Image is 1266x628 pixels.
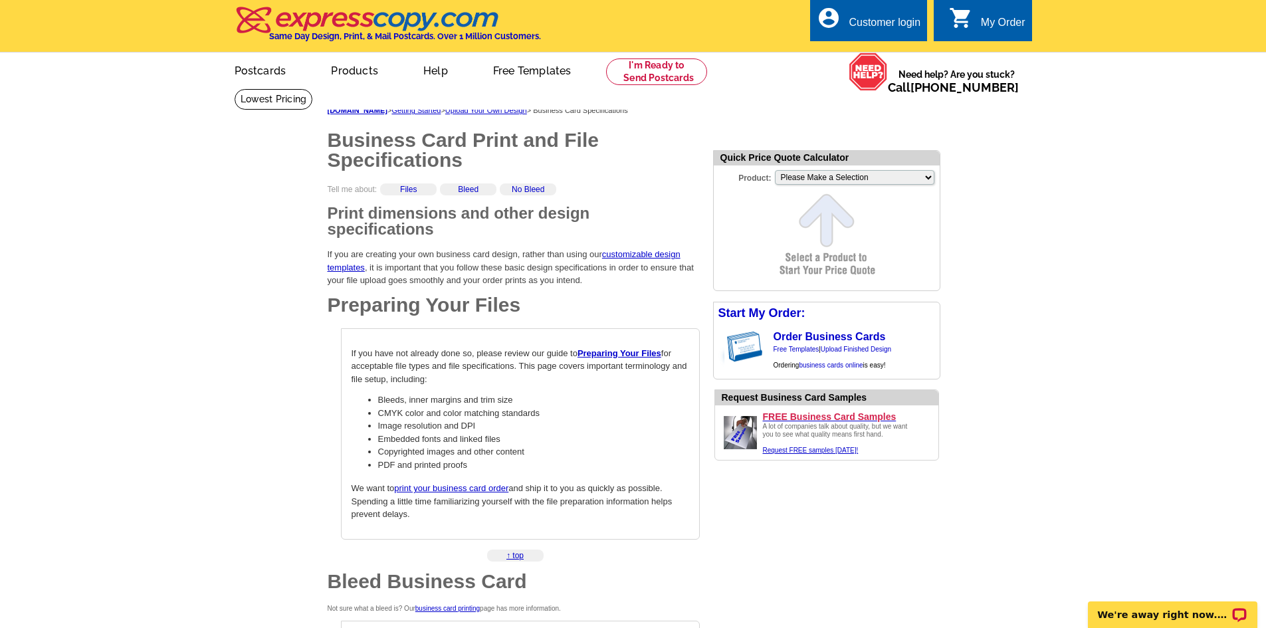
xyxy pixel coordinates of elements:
h4: Same Day Design, Print, & Mail Postcards. Over 1 Million Customers. [269,31,541,41]
li: Copyrighted images and other content [378,445,689,459]
a: Help [402,54,469,85]
p: If you have not already done so, please review our guide to for acceptable file types and file sp... [352,347,689,386]
p: If you are creating your own business card design, rather than using our , it is important that y... [328,248,700,287]
h1: Business Card Print and File Specifications [328,130,700,170]
a: business card printing [415,605,480,612]
p: Not sure what a bleed is? Our page has more information. [328,605,663,613]
div: Customer login [849,17,920,35]
a: [PHONE_NUMBER] [910,80,1019,94]
div: My Order [981,17,1025,35]
div: A lot of companies talk about quality, but we want you to see what quality means first hand. [763,423,916,455]
a: print your business card order [394,483,508,493]
a: Order Business Cards [774,331,886,342]
h1: Bleed Business Card [328,572,700,591]
div: Request Business Card Samples [722,391,938,405]
a: No Bleed [512,185,544,194]
a: Upload Finished Design [821,346,891,353]
a: Free Templates [774,346,819,353]
h1: Preparing Your Files [328,295,700,315]
li: Image resolution and DPI [378,419,689,433]
h2: Print dimensions and other design specifications [328,205,700,237]
i: shopping_cart [949,6,973,30]
li: Bleeds, inner margins and trim size [378,393,689,407]
img: background image for business card ordering arrow [714,324,724,368]
a: customizable design templates [328,249,681,272]
iframe: LiveChat chat widget [1079,586,1266,628]
p: We want to and ship it to you as quickly as possible. Spending a little time familiarizing yourse... [352,482,689,521]
p: > > > Business Card Specifications [328,106,700,122]
a: business cards online [799,362,863,369]
li: Embedded fonts and linked files [378,433,689,446]
a: Products [310,54,399,85]
a: Free Templates [472,54,593,85]
i: account_circle [817,6,841,30]
li: PDF and printed proofs [378,459,689,472]
span: Need help? Are you stuck? [888,68,1025,94]
span: | Ordering is easy! [774,346,892,369]
div: Tell me about: [328,183,700,205]
img: stack of business cards in a holder [724,324,772,368]
a: Preparing Your Files [578,348,661,358]
a: shopping_cart My Order [949,15,1025,31]
a: Bleed [458,185,478,194]
a: account_circle Customer login [817,15,920,31]
a: [DOMAIN_NAME] [328,106,387,114]
li: CMYK color and color matching standards [378,407,689,420]
a: ↑ top [506,551,524,560]
a: FREE Business Card Samples [763,411,933,423]
a: Same Day Design, Print, & Mail Postcards. Over 1 Million Customers. [235,16,541,41]
a: Files [400,185,417,194]
img: help [849,52,888,91]
a: Request FREE samples [DATE]! [763,447,859,454]
a: Postcards [213,54,308,85]
img: image of business card samples in a mailbox [720,413,760,453]
span: Call [888,80,1019,94]
div: Quick Price Quote Calculator [714,151,940,165]
div: Start My Order: [714,302,940,324]
label: Product: [714,169,774,184]
a: Getting Started [391,106,441,114]
a: Upload Your Own Design [445,106,527,114]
